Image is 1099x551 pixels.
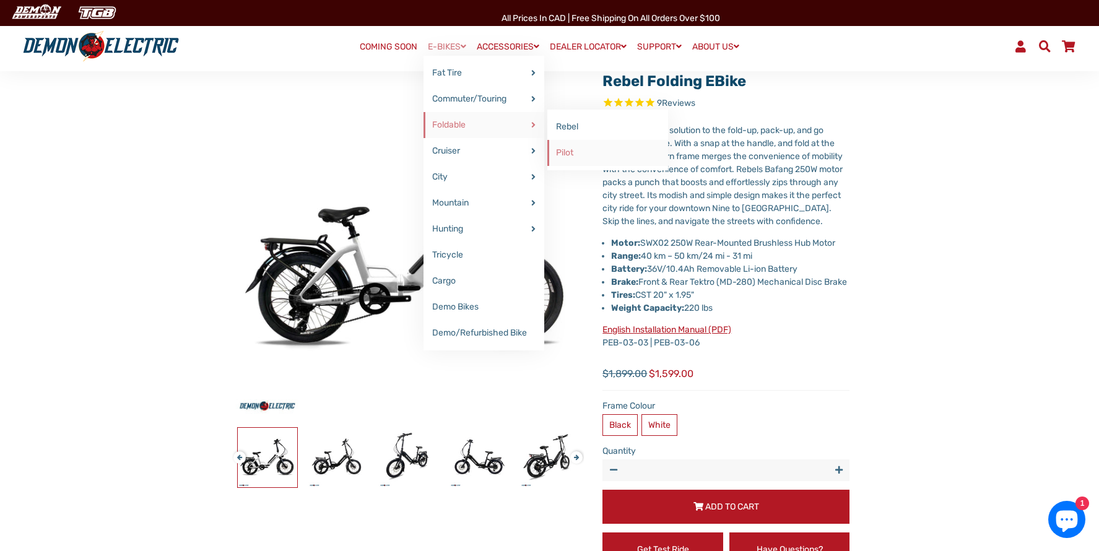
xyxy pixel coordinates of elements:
img: Demon Electric [6,2,66,23]
a: ABOUT US [688,38,744,56]
button: Next [570,445,578,459]
li: CST 20" x 1.95" [611,289,849,302]
label: Frame Colour [602,399,849,412]
a: Tricycle [424,242,544,268]
a: Rebel Folding eBike [602,72,746,90]
li: 220 lbs [611,302,849,315]
a: Demo Bikes [424,294,544,320]
strong: Weight Capacity: [611,303,684,313]
span: $1,899.00 [602,367,647,381]
li: 40 km – 50 km/24 mi - 31 mi [611,249,849,262]
a: Cargo [424,268,544,294]
strong: Motor: [611,238,640,248]
a: E-BIKES [424,38,471,56]
a: Hunting [424,216,544,242]
a: Commuter/Touring [424,86,544,112]
li: SWX02 250W Rear-Mounted Brushless Hub Motor [611,236,849,249]
p: PEB-03-03 | PEB-03-06 [602,323,849,349]
a: Cruiser [424,138,544,164]
a: Rebel [547,114,668,140]
a: Mountain [424,190,544,216]
img: Rebel Folding eBike - Demon Electric [520,428,580,487]
span: 9 reviews [657,98,695,108]
a: Foldable [424,112,544,138]
button: Previous [233,445,241,459]
label: Black [602,414,638,436]
a: City [424,164,544,190]
inbox-online-store-chat: Shopify online store chat [1045,501,1089,541]
a: SUPPORT [633,38,686,56]
a: Pilot [547,140,668,166]
label: Quantity [602,445,849,458]
span: Rebel is Demons solution to the fold-up, pack-up, and go anywhere e-bike. With a snap at the hand... [602,125,843,227]
strong: Range: [611,251,641,261]
button: Reduce item quantity by one [602,459,624,481]
img: Rebel Folding eBike - Demon Electric [238,428,297,487]
span: All Prices in CAD | Free shipping on all orders over $100 [502,13,720,24]
span: $1,599.00 [649,367,693,381]
strong: Tires: [611,290,635,300]
li: 36V/10.4Ah Removable Li-ion Battery [611,262,849,275]
span: Reviews [662,98,695,108]
img: Rebel Folding eBike - Demon Electric [450,428,509,487]
a: DEALER LOCATOR [545,38,631,56]
input: quantity [602,459,849,481]
strong: Brake: [611,277,638,287]
img: Rebel Folding eBike - Demon Electric [308,428,368,487]
img: TGB Canada [72,2,123,23]
button: Add to Cart [602,490,849,524]
a: Demo/Refurbished Bike [424,320,544,346]
strong: Battery: [611,264,647,274]
span: Add to Cart [705,501,759,512]
img: Rebel Folding eBike - Demon Electric [379,428,438,487]
span: Rated 5.0 out of 5 stars 9 reviews [602,97,849,111]
a: ACCESSORIES [472,38,544,56]
button: Increase item quantity by one [828,459,849,481]
a: Fat Tire [424,60,544,86]
label: White [641,414,677,436]
a: English Installation Manual (PDF) [602,324,731,335]
li: Front & Rear Tektro (MD-280) Mechanical Disc Brake [611,275,849,289]
a: COMING SOON [355,38,422,56]
img: Demon Electric logo [19,30,183,63]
